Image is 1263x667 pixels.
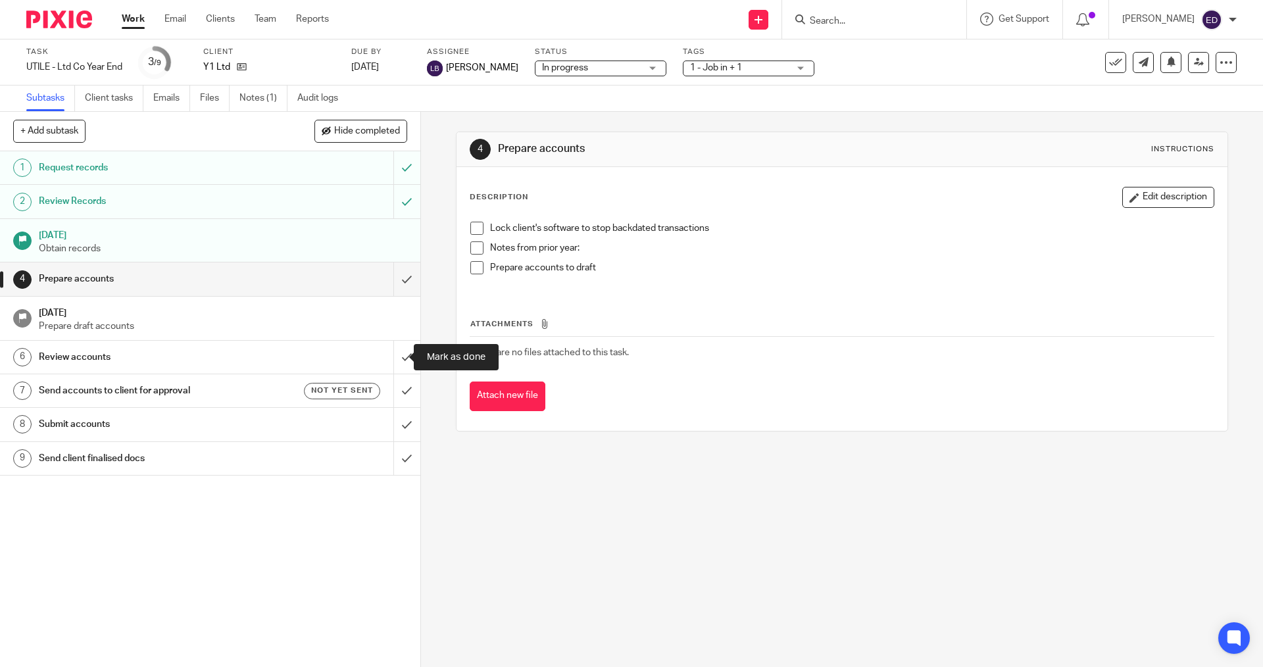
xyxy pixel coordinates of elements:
h1: Send accounts to client for approval [39,381,266,401]
div: 7 [13,382,32,400]
img: Pixie [26,11,92,28]
button: Hide completed [314,120,407,142]
img: svg%3E [1201,9,1222,30]
a: Clients [206,12,235,26]
div: 3 [148,55,161,70]
a: Files [200,86,230,111]
div: 6 [13,348,32,366]
label: Task [26,47,122,57]
h1: [DATE] [39,226,407,242]
a: Subtasks [26,86,75,111]
p: Prepare accounts to draft [490,261,1213,274]
div: 4 [470,139,491,160]
button: + Add subtask [13,120,86,142]
a: Notes (1) [239,86,287,111]
button: Edit description [1122,187,1214,208]
a: Email [164,12,186,26]
div: 9 [13,449,32,468]
h1: Review accounts [39,347,266,367]
a: Team [255,12,276,26]
a: Reports [296,12,329,26]
div: 2 [13,193,32,211]
h1: Prepare accounts [498,142,870,156]
label: Due by [351,47,410,57]
div: 4 [13,270,32,289]
div: UTILE - Ltd Co Year End [26,61,122,74]
span: [PERSON_NAME] [446,61,518,74]
input: Search [808,16,927,28]
p: Description [470,192,528,203]
a: Client tasks [85,86,143,111]
p: Y1 Ltd [203,61,230,74]
h1: Request records [39,158,266,178]
small: /9 [154,59,161,66]
span: [DATE] [351,62,379,72]
p: [PERSON_NAME] [1122,12,1195,26]
span: Get Support [999,14,1049,24]
button: Attach new file [470,382,545,411]
a: Audit logs [297,86,348,111]
label: Status [535,47,666,57]
p: Lock client's software to stop backdated transactions [490,222,1213,235]
div: 1 [13,159,32,177]
a: Work [122,12,145,26]
label: Assignee [427,47,518,57]
span: Hide completed [334,126,400,137]
p: Prepare draft accounts [39,320,407,333]
h1: Review Records [39,191,266,211]
label: Client [203,47,335,57]
img: svg%3E [427,61,443,76]
h1: Prepare accounts [39,269,266,289]
p: Obtain records [39,242,407,255]
label: Tags [683,47,814,57]
span: Not yet sent [311,385,373,396]
span: In progress [542,63,588,72]
h1: Send client finalised docs [39,449,266,468]
a: Emails [153,86,190,111]
div: Instructions [1151,144,1214,155]
span: Attachments [470,320,533,328]
p: Notes from prior year: [490,241,1213,255]
div: 8 [13,415,32,433]
h1: Submit accounts [39,414,266,434]
h1: [DATE] [39,303,407,320]
span: There are no files attached to this task. [470,348,629,357]
span: 1 - Job in + 1 [690,63,742,72]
